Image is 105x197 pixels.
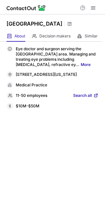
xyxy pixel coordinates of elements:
span: About [14,33,25,39]
a: Search all [73,93,98,99]
span: Similar [85,33,98,39]
img: ContactOut v5.3.10 [7,4,46,12]
span: Search all [73,93,92,99]
span: Decision makers [39,33,71,39]
a: More [81,62,91,67]
div: Medical Practice [16,82,98,88]
div: $10M-$50M [16,103,98,109]
div: [STREET_ADDRESS][US_STATE] [16,72,98,78]
h1: [GEOGRAPHIC_DATA] [7,20,62,28]
p: 11-50 employees [16,93,47,99]
p: Eye doctor and surgeon serving the [GEOGRAPHIC_DATA] area. Managing and treating eye problems inc... [16,46,98,67]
